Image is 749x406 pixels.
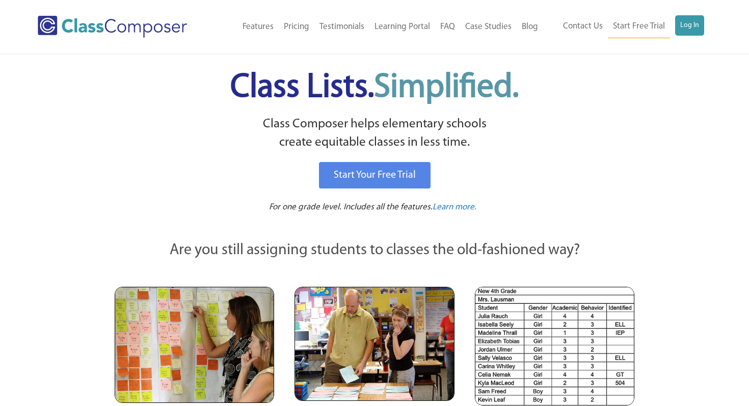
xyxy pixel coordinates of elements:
[543,15,704,38] nav: Header Menu
[433,203,476,211] span: Learn more.
[608,15,670,38] a: Start Free Trial
[115,287,274,403] img: Teachers Looking at Sticky Notes
[475,287,634,405] img: Spreadsheets
[38,16,187,38] img: Class Composer
[230,71,519,104] span: Class Lists.
[213,16,543,38] nav: Header Menu
[435,16,460,38] a: FAQ
[374,71,519,104] span: Simplified.
[433,201,476,214] a: Learn more.
[279,16,314,38] a: Pricing
[237,16,279,38] a: Features
[675,15,704,36] a: Log In
[295,287,454,400] img: Blue and Pink Paper Cards
[319,162,431,188] a: Start Your Free Trial
[115,239,634,262] p: Are you still assigning students to classes the old-fashioned way?
[314,16,369,38] a: Testimonials
[460,16,517,38] a: Case Studies
[269,203,433,211] span: For one grade level. Includes all the features.
[369,16,435,38] a: Learning Portal
[517,16,543,38] a: Blog
[113,115,636,152] p: Class Composer helps elementary schools create equitable classes in less time.
[558,15,608,38] a: Contact Us
[334,170,416,180] span: Start Your Free Trial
